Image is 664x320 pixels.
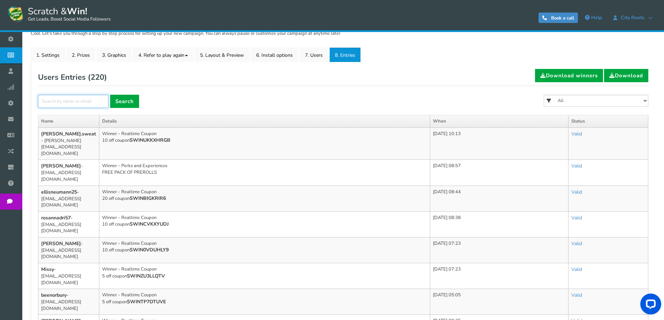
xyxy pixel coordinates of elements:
td: [DATE] 08:44 [430,186,568,211]
a: 2. Prizes [66,47,96,62]
a: Help [581,12,605,23]
span: Scratch & [24,5,110,23]
a: Download [604,69,648,82]
td: Winner - Realtime Coupon 10 off coupon [99,237,430,263]
a: 8. Entries [329,47,361,62]
a: Valid [571,189,582,195]
td: [DATE] 08:57 [430,160,568,186]
a: Download winners [535,69,603,82]
img: Scratch and Win [7,5,24,23]
b: rosannadri57 [41,214,71,221]
b: SWINCVKXYUDJ [130,221,169,227]
p: Cool. Let's take you through a step by step process for setting up your new campaign. You can alw... [31,30,655,37]
a: Valid [571,240,582,247]
td: - [EMAIL_ADDRESS][DOMAIN_NAME] [38,160,99,186]
a: 1. Settings [31,47,65,62]
a: Search [110,95,139,108]
td: Winner - Realtime Coupon 20 off coupon [99,186,430,211]
td: [DATE] 08:38 [430,211,568,237]
b: Missy [41,266,54,273]
iframe: LiveChat chat widget [635,291,664,320]
td: - [EMAIL_ADDRESS][DOMAIN_NAME] [38,186,99,211]
b: ellisneumann25 [41,189,77,195]
td: - [PERSON_NAME][EMAIL_ADDRESS][DOMAIN_NAME] [38,127,99,160]
td: Winner - Perks and Experiences FREE PACK OF PREROLLS [99,160,430,186]
td: - [EMAIL_ADDRESS][DOMAIN_NAME] [38,237,99,263]
td: Winner - Realtime Coupon 5 off coupon [99,289,430,315]
a: Valid [571,266,582,273]
h2: Users Entries ( ) [38,69,107,86]
a: Scratch &Win! Get Leads, Boost Social Media Followers [7,5,110,23]
a: 5. Layout & Preview [194,47,250,62]
span: Book a call [551,15,574,21]
input: Search by name or email [38,95,108,108]
td: Winner - Realtime Coupon 5 off coupon [99,263,430,289]
small: Get Leads, Boost Social Media Followers [28,17,110,22]
th: When [430,115,568,128]
a: Valid [571,131,582,137]
span: City Roots [617,15,648,21]
td: Winner - Realtime Coupon 10 off coupon [99,127,430,160]
td: [DATE] 07:23 [430,237,568,263]
b: beenorbury [41,292,67,298]
a: 3. Graphics [97,47,132,62]
b: SWINBIGKRIR6 [130,195,166,202]
td: - [EMAIL_ADDRESS][DOMAIN_NAME] [38,263,99,289]
span: 220 [91,72,104,83]
th: Status [568,115,648,128]
a: Book a call [539,13,578,23]
b: SWINTP7DTUVE [127,298,166,305]
td: [DATE] 05:05 [430,289,568,315]
b: [PERSON_NAME] [41,240,81,247]
a: Valid [571,292,582,298]
b: [PERSON_NAME].sweat [41,131,96,137]
td: Winner - Realtime Coupon 10 off coupon [99,211,430,237]
th: Details [99,115,430,128]
span: Help [591,14,602,21]
b: SWINUKKXHRGB [130,137,170,143]
td: - [EMAIL_ADDRESS][DOMAIN_NAME] [38,211,99,237]
a: Valid [571,163,582,169]
b: [PERSON_NAME] [41,163,81,169]
b: SWIN0VDUHLY9 [130,247,169,253]
td: [DATE] 07:23 [430,263,568,289]
a: 7. Users [299,47,328,62]
td: [DATE] 10:13 [430,127,568,160]
strong: Win! [67,5,87,17]
a: 4. Refer to play again [133,47,193,62]
b: SWINZU3LLQTV [127,273,165,279]
th: Name [38,115,99,128]
a: 6. Install options [251,47,298,62]
a: Valid [571,214,582,221]
td: - [EMAIL_ADDRESS][DOMAIN_NAME] [38,289,99,315]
